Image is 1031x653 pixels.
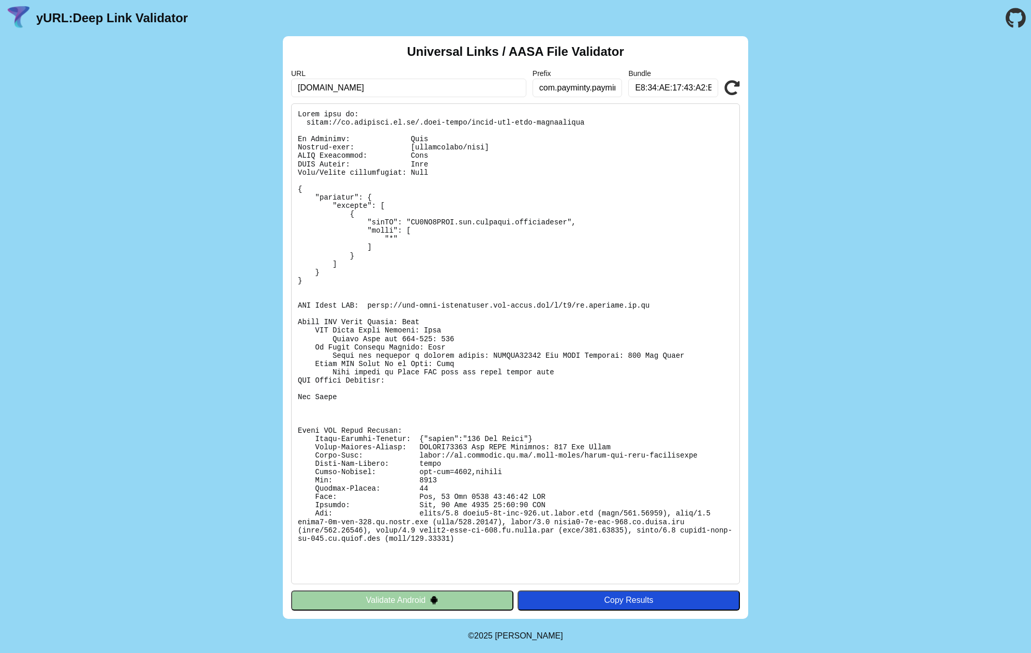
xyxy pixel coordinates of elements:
[523,596,735,605] div: Copy Results
[468,619,563,653] footer: ©
[518,590,740,610] button: Copy Results
[495,631,563,640] a: Michael Ibragimchayev's Personal Site
[291,103,740,584] pre: Lorem ipsu do: sitam://co.adipisci.el.se/.doei-tempo/incid-utl-etdo-magnaaliqua En Adminimv: Quis...
[291,79,526,97] input: Required
[5,5,32,32] img: yURL Logo
[533,69,623,78] label: Prefix
[291,69,526,78] label: URL
[291,590,513,610] button: Validate Android
[628,79,718,97] input: Optional
[628,69,718,78] label: Bundle
[533,79,623,97] input: Optional
[36,11,188,25] a: yURL:Deep Link Validator
[430,596,438,604] img: droidIcon.svg
[407,44,624,59] h2: Universal Links / AASA File Validator
[474,631,493,640] span: 2025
